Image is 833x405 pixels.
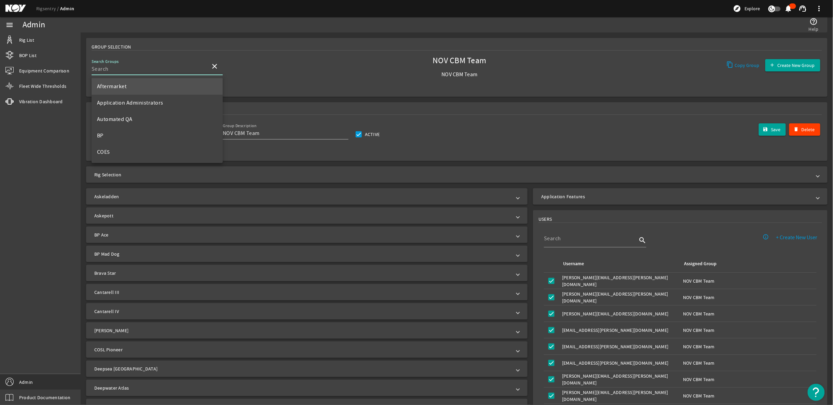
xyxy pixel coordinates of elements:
span: USERS [538,216,552,222]
span: BOP List [19,52,37,59]
mat-panel-title: Cantarell III [94,289,511,296]
button: more_vert [811,0,828,17]
span: Save [771,126,780,133]
button: Open Resource Center [808,384,825,401]
mat-label: Group Description [223,123,257,129]
div: [PERSON_NAME][EMAIL_ADDRESS][PERSON_NAME][DOMAIN_NAME] [562,274,678,288]
a: Admin [60,5,74,12]
span: Admin [19,379,33,386]
span: Aftermarket [97,83,127,90]
span: Explore [745,5,760,12]
div: [PERSON_NAME][EMAIL_ADDRESS][DOMAIN_NAME] [562,310,678,317]
span: Copy Group [735,62,759,69]
mat-icon: notifications [784,4,793,13]
span: Help [809,26,819,32]
span: NOV CBM Team [394,57,525,64]
mat-icon: vibration [5,97,14,106]
div: [PERSON_NAME][EMAIL_ADDRESS][PERSON_NAME][DOMAIN_NAME] [562,389,678,403]
mat-expansion-panel-header: [PERSON_NAME] [86,322,528,339]
span: Rig List [19,37,34,43]
button: Copy Group [724,59,762,71]
mat-icon: close [210,62,219,70]
mat-expansion-panel-header: Askepott [86,207,528,224]
mat-expansion-panel-header: COSL Pioneer [86,341,528,358]
i: search [638,236,646,244]
div: NOV CBM Team [683,376,814,383]
mat-panel-title: [PERSON_NAME] [94,327,511,334]
span: Group Selection [92,43,131,50]
mat-icon: info_outline [763,234,769,240]
mat-icon: support_agent [799,4,807,13]
mat-expansion-panel-header: Cantarell III [86,284,528,300]
div: NOV CBM Team [683,360,814,366]
div: Username [563,260,584,268]
span: + Create New User [776,234,818,241]
mat-panel-title: Deepwater Atlas [94,384,511,391]
button: + Create New User [771,231,823,244]
button: Delete [789,123,820,136]
mat-expansion-panel-header: BP Ace [86,227,528,243]
mat-panel-title: Application Features [541,193,811,200]
input: Search [544,234,637,243]
div: [PERSON_NAME][EMAIL_ADDRESS][PERSON_NAME][DOMAIN_NAME] [562,291,678,304]
mat-panel-title: COSL Pioneer [94,346,511,353]
div: [EMAIL_ADDRESS][PERSON_NAME][DOMAIN_NAME] [562,343,678,350]
div: NOV CBM Team [683,310,814,317]
div: NOV CBM Team [683,278,814,284]
span: Automated QA [97,116,133,123]
mat-panel-title: Deepsea [GEOGRAPHIC_DATA] [94,365,511,372]
mat-panel-title: Rig Selection [94,171,811,178]
div: Admin [23,22,45,28]
mat-expansion-panel-header: Cantarell IV [86,303,528,320]
span: COE5 [97,149,110,156]
mat-icon: help_outline [810,17,818,26]
span: Equipment Comparison [19,67,69,74]
div: NOV CBM Team [683,343,814,350]
span: NOV CBM Team [394,71,525,78]
button: Save [759,123,786,136]
span: Create New Group [778,62,815,69]
div: Assigned Group [684,260,716,268]
div: NOV CBM Team [683,327,814,334]
mat-icon: explore [733,4,741,13]
span: Vibration Dashboard [19,98,63,105]
mat-panel-title: Askeladden [94,193,511,200]
mat-panel-title: BP Mad Dog [94,251,511,257]
div: Username [562,260,675,268]
div: [EMAIL_ADDRESS][PERSON_NAME][DOMAIN_NAME] [562,360,678,366]
mat-expansion-panel-header: BP Mad Dog [86,246,528,262]
button: Create New Group [765,59,820,71]
mat-panel-title: Brava Star [94,270,511,276]
mat-expansion-panel-header: Brava Star [86,265,528,281]
mat-panel-title: BP Ace [94,231,511,238]
mat-expansion-panel-header: Askeladden [86,188,528,205]
mat-label: Search Groups [92,59,119,64]
mat-expansion-panel-header: Deepwater Atlas [86,380,528,396]
span: BP [97,132,104,139]
mat-expansion-panel-header: Application Features [533,188,828,205]
div: NOV CBM Team [683,392,814,399]
div: NOV CBM Team [683,294,814,301]
span: Product Documentation [19,394,70,401]
button: Explore [730,3,763,14]
mat-expansion-panel-header: Deepsea [GEOGRAPHIC_DATA] [86,361,528,377]
mat-expansion-panel-header: Rig Selection [86,166,828,183]
input: Search [92,65,205,73]
label: Active [364,131,380,138]
a: Rigsentry [36,5,60,12]
div: [PERSON_NAME][EMAIL_ADDRESS][PERSON_NAME][DOMAIN_NAME] [562,373,678,386]
mat-icon: menu [5,21,14,29]
div: [EMAIL_ADDRESS][PERSON_NAME][DOMAIN_NAME] [562,327,678,334]
span: Application Administrators [97,99,163,106]
mat-panel-title: Cantarell IV [94,308,511,315]
span: Fleet Wide Thresholds [19,83,66,90]
mat-panel-title: Askepott [94,212,511,219]
span: Delete [802,126,815,133]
